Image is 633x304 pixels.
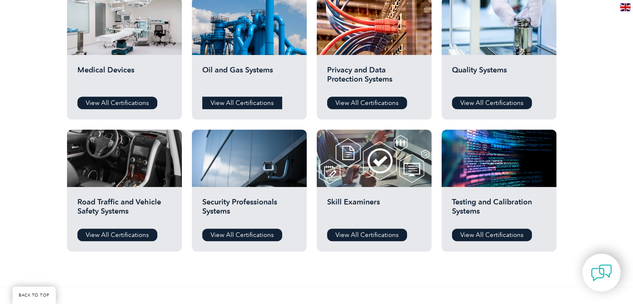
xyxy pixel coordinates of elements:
[77,229,157,241] a: View All Certifications
[327,97,407,109] a: View All Certifications
[77,65,171,90] h2: Medical Devices
[327,65,421,90] h2: Privacy and Data Protection Systems
[620,3,631,11] img: en
[77,97,157,109] a: View All Certifications
[202,229,282,241] a: View All Certifications
[202,97,282,109] a: View All Certifications
[452,229,532,241] a: View All Certifications
[452,97,532,109] a: View All Certifications
[77,197,171,222] h2: Road Traffic and Vehicle Safety Systems
[452,65,546,90] h2: Quality Systems
[202,65,296,90] h2: Oil and Gas Systems
[452,197,546,222] h2: Testing and Calibration Systems
[327,197,421,222] h2: Skill Examiners
[202,197,296,222] h2: Security Professionals Systems
[591,262,612,283] img: contact-chat.png
[12,287,56,304] a: BACK TO TOP
[327,229,407,241] a: View All Certifications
